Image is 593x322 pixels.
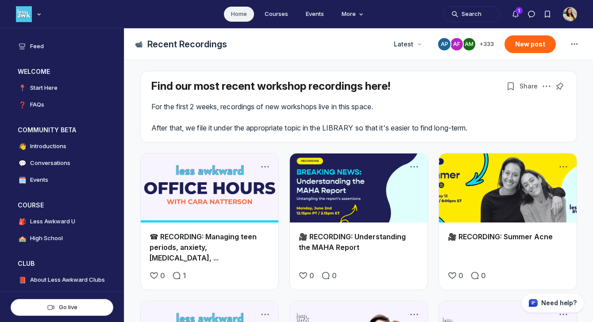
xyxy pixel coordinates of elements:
[30,142,66,151] h4: Introductions
[566,36,582,52] button: Space settings
[147,38,227,50] h1: Recent Recordings
[124,28,593,60] header: Page Header
[320,268,339,283] a: Comment on this post
[18,217,27,226] span: 🎒
[389,36,427,52] button: Latest
[394,40,413,49] span: Latest
[518,80,539,92] button: Share
[539,6,555,22] button: Bookmarks
[342,10,366,19] span: More
[18,234,27,243] span: 🏫
[11,65,113,79] button: WELCOMECollapse space
[540,80,553,92] button: Post actions
[18,84,27,92] span: 📍
[469,268,488,283] a: Comment on this post
[11,214,113,229] a: 🎒Less Awkward U
[11,80,113,96] a: 📍Start Here
[524,6,539,22] button: Direct messages
[458,270,463,281] span: 0
[30,176,48,184] h4: Events
[563,7,577,21] button: User menu options
[16,5,43,23] button: Less Awkward Hub logo
[18,176,27,184] span: 🗓️
[11,231,113,246] a: 🏫High School
[258,7,295,22] a: Courses
[170,268,188,283] a: Comment on this post
[541,299,577,307] p: Need help?
[18,303,106,311] div: Go live
[30,42,44,51] h4: Feed
[408,161,420,173] button: Post actions
[18,100,27,109] span: ❓
[11,97,113,112] a: ❓FAQs
[30,276,105,284] h4: About Less Awkward Clubs
[437,37,494,51] button: +333
[18,142,27,151] span: 👋
[408,308,420,321] button: Post actions
[332,270,337,281] span: 0
[11,299,113,316] button: Go live
[448,232,553,241] a: 🎥 RECORDING: Summer Acne
[151,101,566,133] p: For the first 2 weeks, recordings of new workshops live in this space. After that, we file it und...
[504,80,517,92] button: Bookmarks
[443,6,500,22] button: Search
[18,67,50,76] h3: WELCOME
[504,35,556,53] button: New post
[30,234,63,243] h4: High School
[480,41,494,48] span: + 333
[150,232,257,262] a: ☎ RECORDING: Managing teen periods, anxiety, [MEDICAL_DATA], ...
[259,308,271,321] button: Post actions
[259,161,271,173] button: Post actions
[508,6,524,22] button: Notifications
[463,38,475,50] div: AM
[557,161,570,173] button: Post actions
[569,39,580,50] svg: Space settings
[446,268,465,283] button: Like the 🎥 RECORDING: Summer Acne post
[299,7,331,22] a: Events
[11,272,113,287] a: 📕About Less Awkward Clubs
[11,198,113,212] button: COURSECollapse space
[557,308,570,321] button: Post actions
[148,268,167,283] button: Like the ☎ RECORDING: Managing teen periods, anxiety, bedwetting, and screen time + more from Off...
[18,276,27,284] span: 📕
[16,6,32,22] img: Less Awkward Hub logo
[183,270,186,281] span: 1
[451,38,463,50] div: AF
[18,259,35,268] h3: CLUB
[11,257,113,271] button: CLUBCollapse space
[11,172,113,188] a: 🗓️Events
[151,80,390,92] a: Find our most recent workshop recordings here!
[18,201,44,210] h3: COURSE
[297,268,316,283] button: Like the 🎥 RECORDING: Understanding the MAHA Report post
[335,7,369,22] button: More
[11,123,113,137] button: COMMUNITY BETACollapse space
[30,84,58,92] h4: Start Here
[11,139,113,154] a: 👋Introductions
[30,100,44,109] h4: FAQs
[30,159,70,168] h4: Conversations
[18,159,27,168] span: 💬
[299,232,406,252] a: 🎥 RECORDING: Understanding the MAHA Report
[11,156,113,171] a: 💬Conversations
[309,270,314,281] span: 0
[18,126,76,134] h3: COMMUNITY BETA
[30,217,75,226] h4: Less Awkward U
[160,270,165,281] span: 0
[438,38,451,50] div: AP
[481,270,486,281] span: 0
[11,39,113,54] a: Feed
[521,293,584,313] button: Circle support widget
[224,7,254,22] a: Home
[520,82,538,91] span: Share
[135,40,144,49] span: 📹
